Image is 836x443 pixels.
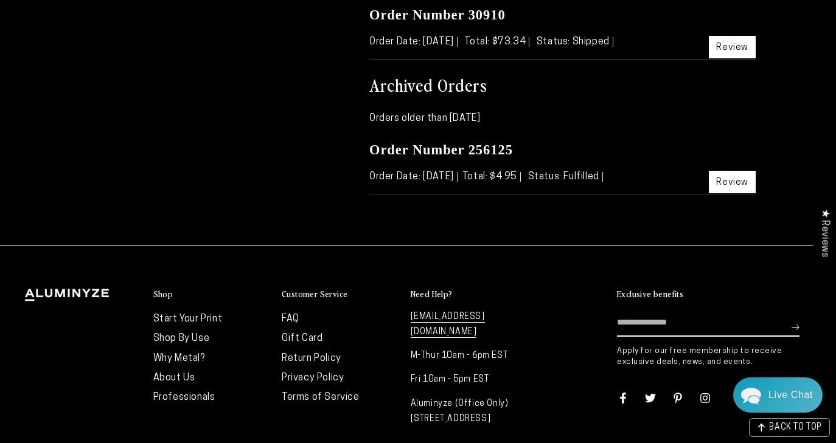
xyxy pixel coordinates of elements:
div: Contact Us Directly [768,377,813,413]
span: Total: $4.95 [462,172,521,182]
a: Leave A Message [80,331,178,350]
a: Professionals [153,393,215,402]
a: Return Policy [282,354,341,363]
a: Review [709,36,756,58]
img: Helga [114,18,145,50]
a: Start Your Print [153,314,223,324]
a: Why Metal? [153,354,205,363]
div: Click to open Judge.me floating reviews tab [813,199,836,267]
summary: Customer Service [282,289,399,300]
p: Apply for our free membership to receive exclusive deals, news, and events. [617,346,812,368]
div: Chat widget toggle [733,377,823,413]
button: Subscribe [792,309,799,346]
a: Gift Card [282,334,322,343]
span: BACK TO TOP [769,424,822,432]
h2: Customer Service [282,289,347,300]
span: Order Date: [DATE] [369,172,458,182]
p: Hi [PERSON_NAME], Sorry for the confusion. By the way, may I ask how many pcs are you ordering fo... [40,136,236,148]
h2: Need Help? [411,289,453,300]
span: Status: Fulfilled [528,172,603,182]
div: Recent Conversations [24,101,233,112]
span: Re:amaze [130,311,164,320]
a: About Us [153,373,195,383]
summary: Shop [153,289,270,300]
summary: Exclusive benefits [617,289,812,300]
a: Review [709,171,756,193]
h2: Archived Orders [369,74,756,95]
summary: Need Help? [411,289,528,300]
p: Orders older than [DATE] [369,110,756,128]
a: Order Number 30910 [369,7,506,22]
a: Shop By Use [153,334,210,343]
img: missing_thumb-9d6c3a54066ef25ae95f5dc6d59505127880417e42794f8707aec483bafeb43d.png [40,123,52,135]
h2: Exclusive benefits [617,289,683,300]
img: John [139,18,171,50]
span: Total: $73.34 [464,37,529,47]
a: FAQ [282,314,299,324]
a: [EMAIL_ADDRESS][DOMAIN_NAME] [411,312,485,338]
a: Privacy Policy [282,373,344,383]
span: Away until [DATE] [91,61,167,69]
p: Aluminyze (Office Only) [STREET_ADDRESS] [411,396,528,427]
a: Terms of Service [282,393,360,402]
h2: Shop [153,289,173,300]
span: We run on [93,313,165,319]
span: Status: Shipped [537,37,613,47]
div: [DATE] [215,125,236,134]
p: M-Thur 10am - 6pm EST [411,348,528,363]
p: Fri 10am - 5pm EST [411,372,528,387]
span: Order Date: [DATE] [369,37,458,47]
img: Marie J [88,18,120,50]
a: Order Number 256125 [369,142,513,157]
div: Aluminyze [55,123,215,135]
